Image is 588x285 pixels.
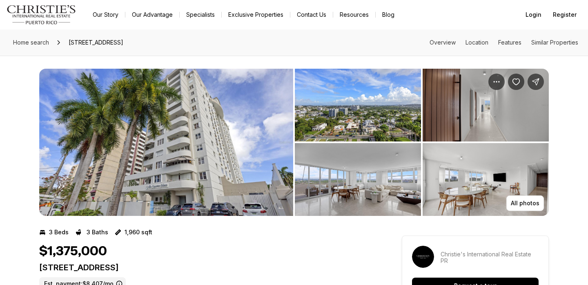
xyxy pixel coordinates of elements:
a: Home search [10,36,52,49]
p: 3 Baths [87,229,108,236]
nav: Page section menu [430,39,578,46]
span: Home search [13,39,49,46]
p: Christie's International Real Estate PR [441,251,539,264]
button: View image gallery [423,143,549,216]
a: Specialists [180,9,221,20]
h1: $1,375,000 [39,244,107,259]
a: Skip to: Similar Properties [531,39,578,46]
div: Listing Photos [39,69,549,216]
button: Register [548,7,581,23]
button: View image gallery [39,69,293,216]
button: Contact Us [290,9,333,20]
button: Property options [488,74,505,90]
a: Exclusive Properties [222,9,290,20]
a: Our Story [86,9,125,20]
button: View image gallery [295,143,421,216]
img: logo [7,5,76,25]
a: Skip to: Features [498,39,521,46]
button: Save Property: 225 ROAD NO 2, VILLA CAPARRA PLAZA #PH-3 [508,74,524,90]
button: View image gallery [423,69,549,141]
span: Login [526,11,541,18]
button: View image gallery [295,69,421,141]
a: Our Advantage [125,9,179,20]
button: Login [521,7,546,23]
p: All photos [511,200,539,206]
li: 2 of 9 [295,69,549,216]
p: 3 Beds [49,229,69,236]
p: 1,960 sqft [125,229,152,236]
a: Skip to: Overview [430,39,456,46]
button: All photos [506,195,544,211]
a: Resources [333,9,375,20]
p: [STREET_ADDRESS] [39,263,372,272]
li: 1 of 9 [39,69,293,216]
button: Share Property: 225 ROAD NO 2, VILLA CAPARRA PLAZA #PH-3 [528,74,544,90]
span: Register [553,11,577,18]
button: 3 Baths [75,226,108,239]
a: Skip to: Location [465,39,488,46]
a: Blog [376,9,401,20]
span: [STREET_ADDRESS] [65,36,127,49]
